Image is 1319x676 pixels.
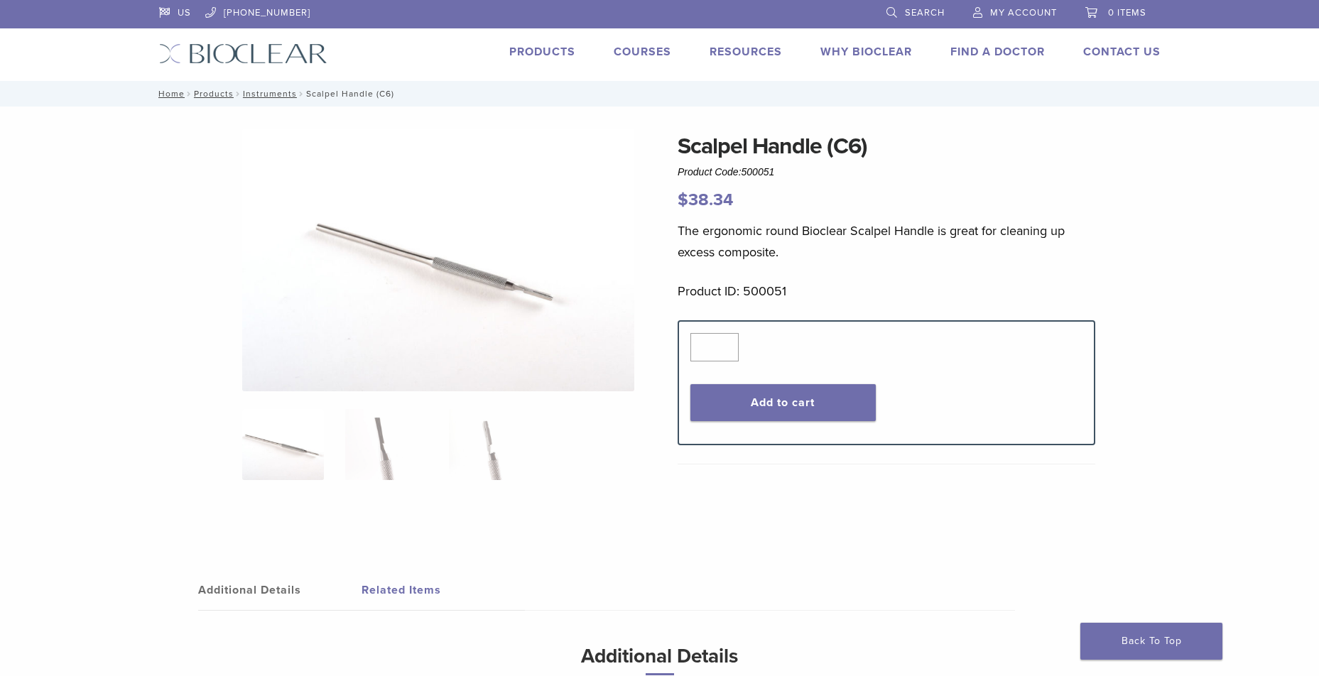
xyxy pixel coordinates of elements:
[243,89,297,99] a: Instruments
[678,280,1095,302] p: Product ID: 500051
[509,45,575,59] a: Products
[234,90,243,97] span: /
[194,89,234,99] a: Products
[198,570,362,610] a: Additional Details
[678,129,1095,163] h1: Scalpel Handle (C6)
[678,190,688,210] span: $
[185,90,194,97] span: /
[820,45,912,59] a: Why Bioclear
[159,43,327,64] img: Bioclear
[148,81,1171,107] nav: Scalpel Handle (C6)
[710,45,782,59] a: Resources
[950,45,1045,59] a: Find A Doctor
[905,7,945,18] span: Search
[297,90,306,97] span: /
[362,570,525,610] a: Related Items
[678,220,1095,263] p: The ergonomic round Bioclear Scalpel Handle is great for cleaning up excess composite.
[678,190,733,210] bdi: 38.34
[345,409,427,480] img: Scalpel Handle (C6) - Image 2
[242,129,634,391] img: Clark Scalpel Handle-1
[1108,7,1146,18] span: 0 items
[614,45,671,59] a: Courses
[990,7,1057,18] span: My Account
[449,409,531,480] img: Scalpel Handle (C6) - Image 3
[154,89,185,99] a: Home
[742,166,775,178] span: 500051
[1083,45,1161,59] a: Contact Us
[678,166,774,178] span: Product Code:
[1080,623,1222,660] a: Back To Top
[690,384,876,421] button: Add to cart
[242,409,324,480] img: Clark-Scalpel-Handle-1-324x324.jpg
